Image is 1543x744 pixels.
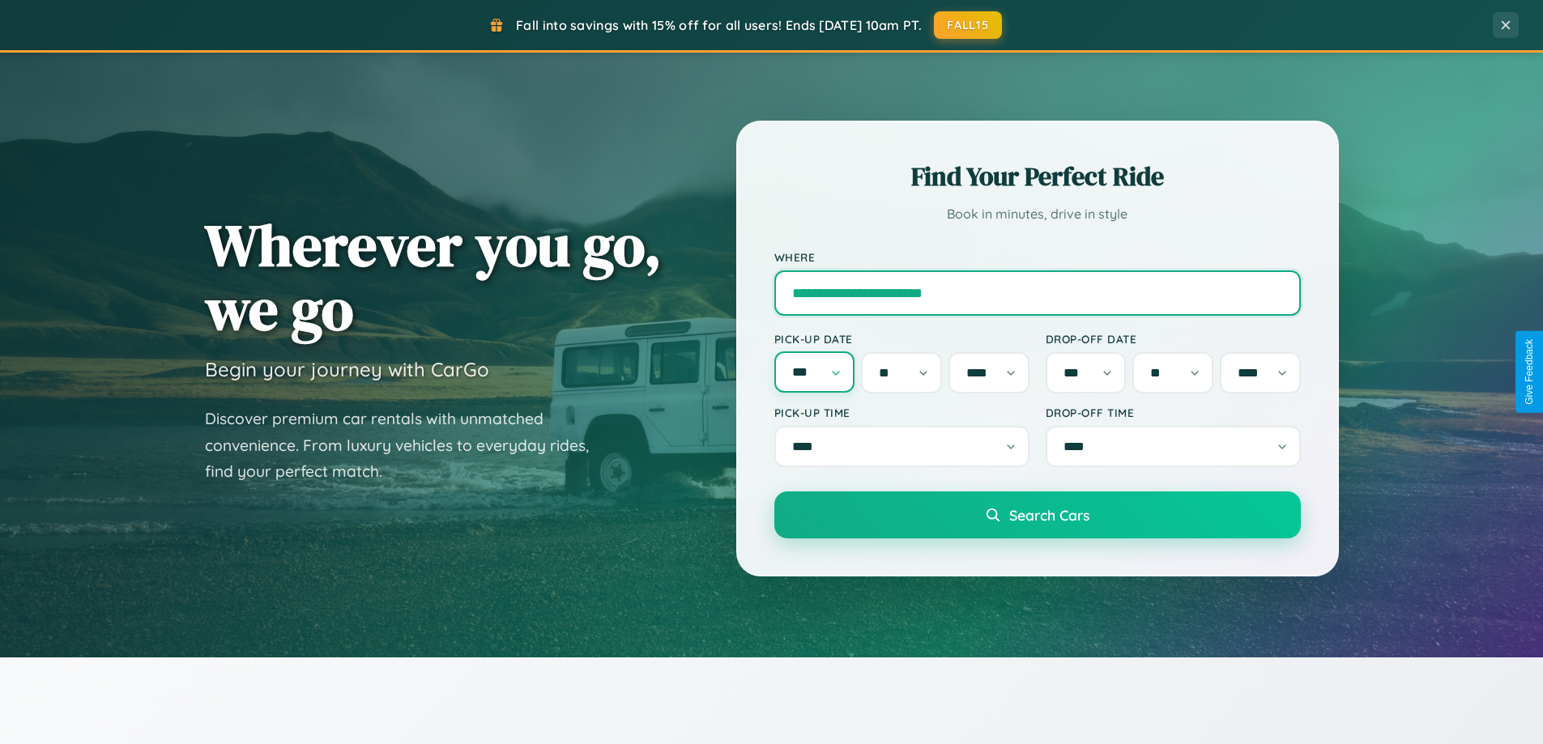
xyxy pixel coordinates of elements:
[774,250,1301,264] label: Where
[1046,332,1301,346] label: Drop-off Date
[1524,339,1535,405] div: Give Feedback
[934,11,1002,39] button: FALL15
[1009,506,1089,524] span: Search Cars
[205,357,489,381] h3: Begin your journey with CarGo
[774,491,1301,538] button: Search Cars
[205,406,610,485] p: Discover premium car rentals with unmatched convenience. From luxury vehicles to everyday rides, ...
[205,213,662,341] h1: Wherever you go, we go
[774,202,1301,226] p: Book in minutes, drive in style
[516,17,922,33] span: Fall into savings with 15% off for all users! Ends [DATE] 10am PT.
[774,332,1029,346] label: Pick-up Date
[1046,406,1301,419] label: Drop-off Time
[774,406,1029,419] label: Pick-up Time
[774,159,1301,194] h2: Find Your Perfect Ride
